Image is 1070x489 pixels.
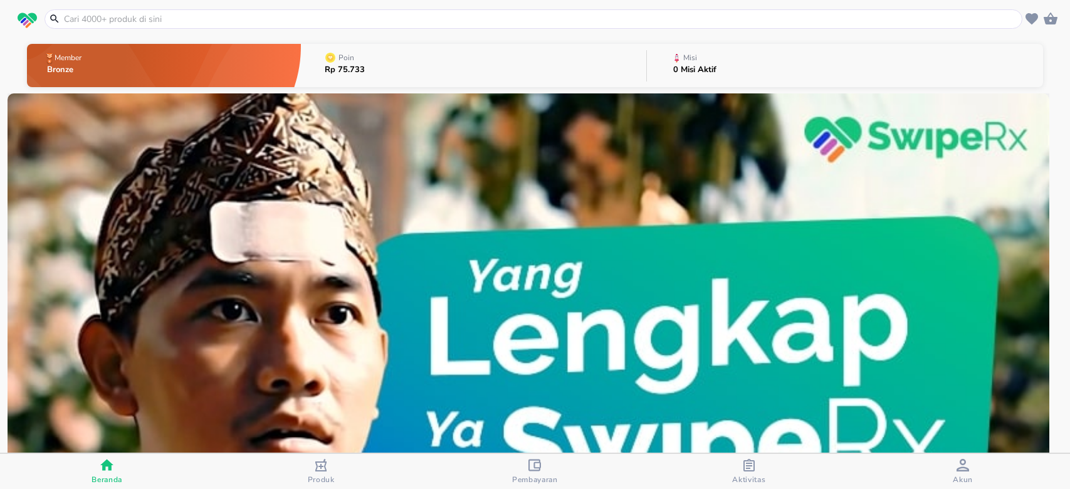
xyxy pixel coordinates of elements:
p: Rp 75.733 [325,66,365,74]
span: Pembayaran [512,475,558,485]
p: Poin [338,54,354,61]
p: Member [55,54,81,61]
button: Misi0 Misi Aktif [647,41,1043,90]
span: Beranda [92,475,122,485]
span: Aktivitas [732,475,765,485]
span: Akun [953,475,973,485]
button: PoinRp 75.733 [301,41,646,90]
img: logo_swiperx_s.bd005f3b.svg [18,13,37,29]
button: Produk [214,454,427,489]
input: Cari 4000+ produk di sini [63,13,1019,26]
p: Misi [683,54,697,61]
button: Pembayaran [428,454,642,489]
button: MemberBronze [27,41,302,90]
span: Produk [308,475,335,485]
button: Aktivitas [642,454,856,489]
p: 0 Misi Aktif [673,66,716,74]
p: Bronze [47,66,84,74]
button: Akun [856,454,1070,489]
